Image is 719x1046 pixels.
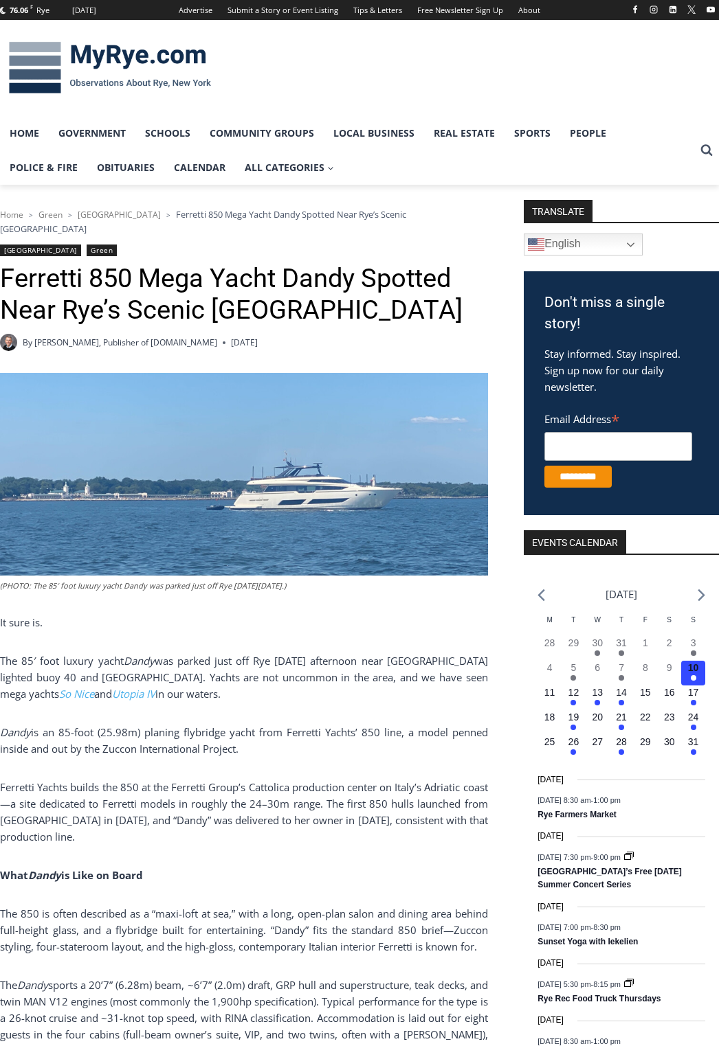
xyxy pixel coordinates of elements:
time: 28 [544,637,555,648]
a: Linkedin [665,1,681,18]
button: 31 Has events [681,735,705,760]
span: Dandy [17,978,48,992]
time: 2 [667,637,672,648]
span: S [667,616,672,624]
a: English [524,234,643,255]
img: en [528,236,544,253]
time: 28 [616,736,627,747]
em: Has events [691,749,696,755]
time: 20 [592,712,603,723]
a: Obituaries [87,150,164,185]
button: 18 [538,710,562,735]
label: Email Address [544,405,692,430]
time: - [538,1036,621,1045]
a: Sunset Yoga with Iekelien [538,937,638,948]
a: [GEOGRAPHIC_DATA]’s Free [DATE] Summer Concert Series [538,867,682,891]
em: Has events [571,725,576,730]
time: 16 [664,687,675,698]
time: [DATE] [538,1014,564,1027]
button: 28 [538,636,562,661]
em: Has events [691,700,696,705]
button: 14 Has events [610,685,634,710]
a: So Nice [59,687,94,701]
div: Tuesday [562,615,586,636]
span: F [643,616,648,624]
span: 1:00 pm [593,796,621,804]
time: 25 [544,736,555,747]
button: 4 [538,661,562,685]
time: 12 [568,687,579,698]
span: 8:30 pm [593,923,621,931]
a: Schools [135,116,200,150]
a: Instagram [645,1,662,18]
button: 15 [633,685,657,710]
time: 19 [568,712,579,723]
button: View Search Form [694,138,719,163]
time: 30 [664,736,675,747]
span: [DATE] 8:30 am [538,1036,590,1045]
time: 18 [544,712,555,723]
em: Has events [619,650,624,656]
span: [DATE] 7:00 pm [538,923,590,931]
span: All Categories [245,160,334,175]
a: Government [49,116,135,150]
span: [DATE] 7:30 pm [538,852,590,861]
em: Has events [619,700,624,705]
time: 4 [547,662,553,673]
button: 30 Has events [586,636,610,661]
em: Has events [691,650,696,656]
em: Has events [595,650,600,656]
time: 30 [592,637,603,648]
span: By [23,336,32,349]
p: Stay informed. Stay inspired. Sign up now for our daily newsletter. [544,345,698,395]
button: 5 Has events [562,661,586,685]
button: 25 [538,735,562,760]
button: 22 [633,710,657,735]
span: Utopia IV [112,687,155,701]
time: 10 [688,662,699,673]
em: Has events [571,675,576,681]
time: 27 [592,736,603,747]
a: Green [87,245,117,256]
time: 21 [616,712,627,723]
span: in our waters. [155,687,221,701]
time: 7 [619,662,624,673]
time: 8 [643,662,648,673]
span: 8:15 pm [593,979,621,988]
span: Dandy [124,654,155,668]
time: 31 [688,736,699,747]
a: Real Estate [424,116,505,150]
div: Saturday [657,615,681,636]
div: Friday [633,615,657,636]
button: 10 Has events [681,661,705,685]
span: > [166,210,170,220]
div: Sunday [681,615,705,636]
em: Has events [619,675,624,681]
span: 9:00 pm [593,852,621,861]
time: 24 [688,712,699,723]
span: [DATE] 8:30 am [538,796,590,804]
a: Rye Rec Food Truck Thursdays [538,994,661,1005]
button: 17 Has events [681,685,705,710]
time: [DATE] [538,830,564,843]
time: 6 [595,662,600,673]
span: 76.06 [10,5,28,15]
span: T [571,616,575,624]
button: 24 Has events [681,710,705,735]
time: [DATE] [538,900,564,913]
time: 17 [688,687,699,698]
b: is Like on Board [61,868,143,882]
em: Has events [619,725,624,730]
a: Sports [505,116,560,150]
button: 23 [657,710,681,735]
span: F [30,3,33,10]
strong: TRANSLATE [524,200,593,222]
button: 29 [633,735,657,760]
a: X [683,1,700,18]
a: Next month [698,589,705,602]
em: Has events [571,700,576,705]
button: 3 Has events [681,636,705,661]
span: > [68,210,72,220]
button: 16 [657,685,681,710]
